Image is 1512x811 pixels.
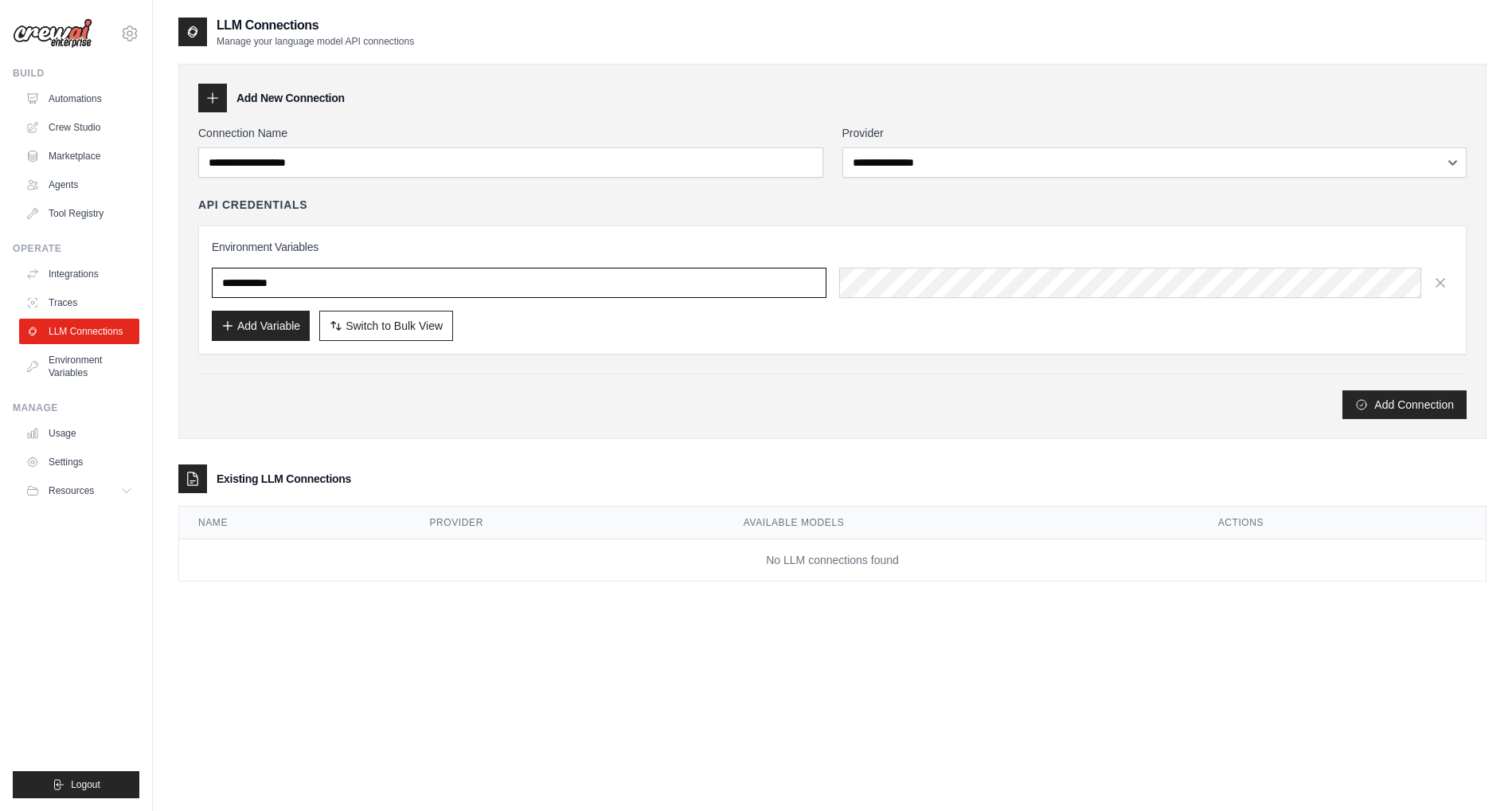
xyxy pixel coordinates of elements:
[13,242,139,255] div: Operate
[19,478,139,503] button: Resources
[19,86,139,112] a: Automations
[19,421,139,446] a: Usage
[179,539,1486,582] td: No LLM connections found
[13,18,92,49] img: Logo
[410,507,724,539] th: Provider
[19,319,139,344] a: LLM Connections
[725,507,1199,539] th: Available Models
[19,201,139,226] a: Tool Registry
[13,771,139,798] button: Logout
[346,318,443,334] span: Switch to Bulk View
[198,125,823,141] label: Connection Name
[19,261,139,287] a: Integrations
[212,239,1453,255] h3: Environment Variables
[19,449,139,475] a: Settings
[1199,507,1486,539] th: Actions
[19,172,139,198] a: Agents
[13,402,139,414] div: Manage
[236,90,345,106] h3: Add New Connection
[71,778,100,791] span: Logout
[1342,390,1467,419] button: Add Connection
[198,197,307,213] h4: API Credentials
[842,125,1467,141] label: Provider
[19,347,139,386] a: Environment Variables
[13,67,139,80] div: Build
[217,16,414,35] h2: LLM Connections
[212,311,310,341] button: Add Variable
[19,143,139,169] a: Marketplace
[179,507,410,539] th: Name
[49,484,94,497] span: Resources
[217,35,414,48] p: Manage your language model API connections
[217,471,351,487] h3: Existing LLM Connections
[19,115,139,140] a: Crew Studio
[319,311,453,341] button: Switch to Bulk View
[19,290,139,315] a: Traces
